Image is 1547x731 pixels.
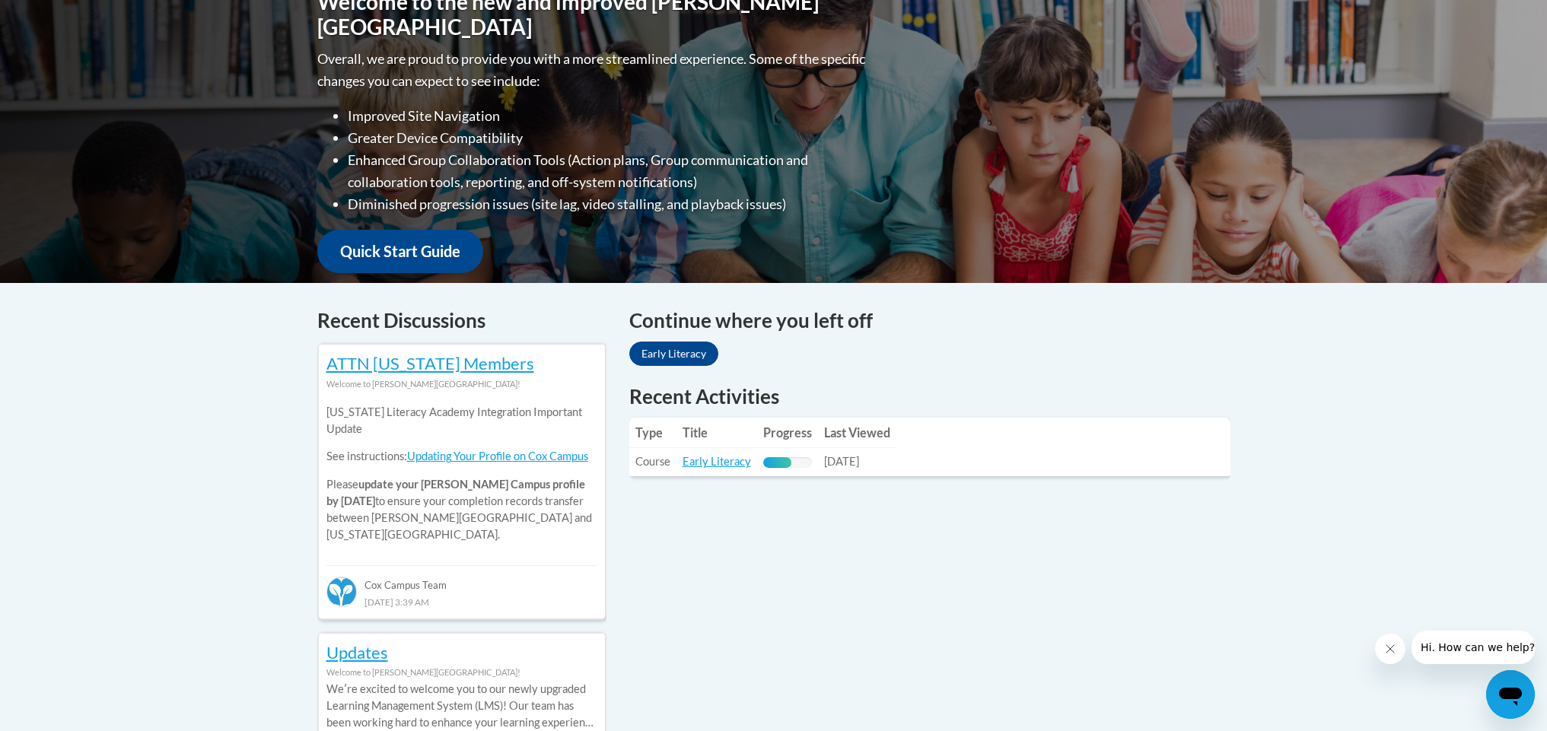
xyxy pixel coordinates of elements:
p: See instructions: [326,448,597,465]
th: Title [676,418,757,448]
th: Last Viewed [818,418,896,448]
b: update your [PERSON_NAME] Campus profile by [DATE] [326,478,585,507]
div: Please to ensure your completion records transfer between [PERSON_NAME][GEOGRAPHIC_DATA] and [US_... [326,393,597,555]
a: Early Literacy [683,455,751,468]
a: ATTN [US_STATE] Members [326,353,534,373]
a: Updating Your Profile on Cox Campus [407,450,588,462]
h4: Continue where you left off [629,306,1230,335]
li: Diminished progression issues (site lag, video stalling, and playback issues) [348,193,869,215]
p: Weʹre excited to welcome you to our newly upgraded Learning Management System (LMS)! Our team has... [326,681,597,731]
p: [US_STATE] Literacy Academy Integration Important Update [326,404,597,437]
li: Enhanced Group Collaboration Tools (Action plans, Group communication and collaboration tools, re... [348,149,869,193]
h4: Recent Discussions [317,306,606,335]
img: Cox Campus Team [326,577,357,607]
div: [DATE] 3:39 AM [326,593,597,610]
div: Welcome to [PERSON_NAME][GEOGRAPHIC_DATA]! [326,376,597,393]
li: Greater Device Compatibility [348,127,869,149]
th: Progress [757,418,818,448]
iframe: Button to launch messaging window [1486,670,1535,719]
div: Progress, % [763,457,791,468]
a: Quick Start Guide [317,230,483,273]
p: Overall, we are proud to provide you with a more streamlined experience. Some of the specific cha... [317,48,869,92]
span: Course [635,455,670,468]
iframe: Close message [1375,634,1405,664]
li: Improved Site Navigation [348,105,869,127]
div: Welcome to [PERSON_NAME][GEOGRAPHIC_DATA]! [326,664,597,681]
iframe: Message from company [1412,631,1535,664]
a: Updates [326,642,388,663]
h1: Recent Activities [629,383,1230,410]
div: Cox Campus Team [326,565,597,593]
th: Type [629,418,676,448]
a: Early Literacy [629,342,718,366]
span: [DATE] [824,455,859,468]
